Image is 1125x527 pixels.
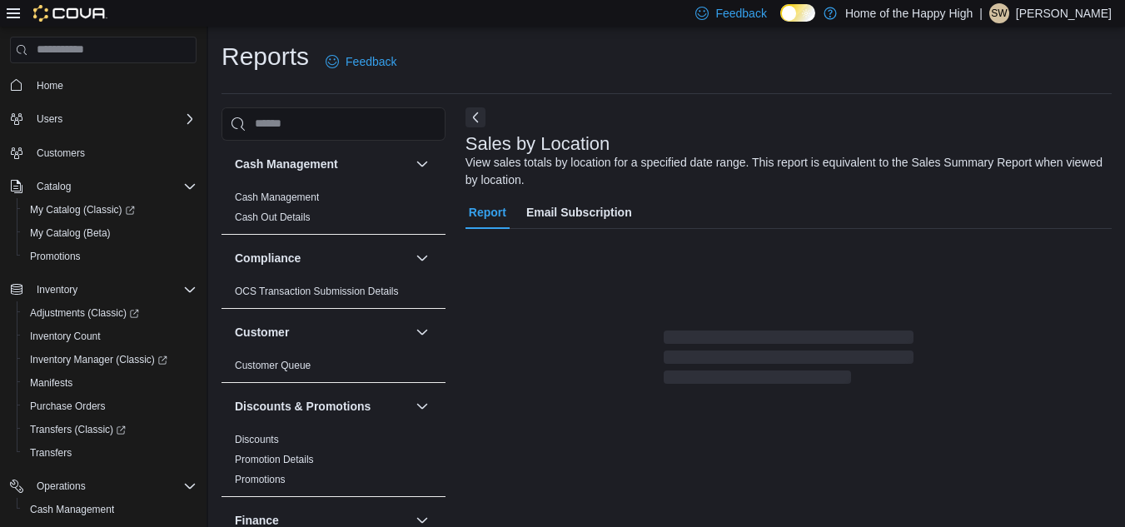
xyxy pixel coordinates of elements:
[17,245,203,268] button: Promotions
[30,353,167,366] span: Inventory Manager (Classic)
[235,191,319,204] span: Cash Management
[979,3,983,23] p: |
[30,176,77,196] button: Catalog
[412,396,432,416] button: Discounts & Promotions
[30,203,135,216] span: My Catalog (Classic)
[469,196,506,229] span: Report
[465,107,485,127] button: Next
[3,141,203,165] button: Customers
[235,360,311,371] a: Customer Queue
[23,420,132,440] a: Transfers (Classic)
[23,350,197,370] span: Inventory Manager (Classic)
[17,221,203,245] button: My Catalog (Beta)
[235,398,409,415] button: Discounts & Promotions
[235,285,399,298] span: OCS Transaction Submission Details
[235,156,338,172] h3: Cash Management
[235,398,371,415] h3: Discounts & Promotions
[235,454,314,465] a: Promotion Details
[235,191,319,203] a: Cash Management
[30,476,92,496] button: Operations
[3,175,203,198] button: Catalog
[17,498,203,521] button: Cash Management
[235,250,409,266] button: Compliance
[37,480,86,493] span: Operations
[346,53,396,70] span: Feedback
[23,396,112,416] a: Purchase Orders
[3,278,203,301] button: Inventory
[37,180,71,193] span: Catalog
[780,4,815,22] input: Dark Mode
[222,40,309,73] h1: Reports
[17,198,203,221] a: My Catalog (Classic)
[30,330,101,343] span: Inventory Count
[23,373,197,393] span: Manifests
[319,45,403,78] a: Feedback
[17,301,203,325] a: Adjustments (Classic)
[235,156,409,172] button: Cash Management
[30,109,197,129] span: Users
[33,5,107,22] img: Cova
[715,5,766,22] span: Feedback
[412,248,432,268] button: Compliance
[30,143,92,163] a: Customers
[235,473,286,486] span: Promotions
[23,373,79,393] a: Manifests
[465,134,610,154] h3: Sales by Location
[235,286,399,297] a: OCS Transaction Submission Details
[235,211,311,224] span: Cash Out Details
[526,196,632,229] span: Email Subscription
[23,350,174,370] a: Inventory Manager (Classic)
[23,420,197,440] span: Transfers (Classic)
[17,418,203,441] a: Transfers (Classic)
[23,246,87,266] a: Promotions
[17,441,203,465] button: Transfers
[235,250,301,266] h3: Compliance
[30,280,84,300] button: Inventory
[3,107,203,131] button: Users
[23,500,121,520] a: Cash Management
[30,376,72,390] span: Manifests
[3,73,203,97] button: Home
[235,324,289,341] h3: Customer
[37,79,63,92] span: Home
[991,3,1007,23] span: SW
[30,400,106,413] span: Purchase Orders
[37,147,85,160] span: Customers
[235,359,311,372] span: Customer Queue
[1016,3,1112,23] p: [PERSON_NAME]
[23,443,78,463] a: Transfers
[30,306,139,320] span: Adjustments (Classic)
[23,303,146,323] a: Adjustments (Classic)
[17,348,203,371] a: Inventory Manager (Classic)
[412,322,432,342] button: Customer
[222,355,446,382] div: Customer
[30,109,69,129] button: Users
[30,176,197,196] span: Catalog
[23,200,142,220] a: My Catalog (Classic)
[989,3,1009,23] div: Shelby Wilkinson
[664,334,913,387] span: Loading
[23,326,197,346] span: Inventory Count
[30,142,197,163] span: Customers
[30,76,70,96] a: Home
[222,281,446,308] div: Compliance
[30,226,111,240] span: My Catalog (Beta)
[235,434,279,445] a: Discounts
[23,223,117,243] a: My Catalog (Beta)
[30,476,197,496] span: Operations
[30,250,81,263] span: Promotions
[235,474,286,485] a: Promotions
[235,433,279,446] span: Discounts
[23,396,197,416] span: Purchase Orders
[23,443,197,463] span: Transfers
[3,475,203,498] button: Operations
[845,3,973,23] p: Home of the Happy High
[17,371,203,395] button: Manifests
[222,430,446,496] div: Discounts & Promotions
[30,503,114,516] span: Cash Management
[23,200,197,220] span: My Catalog (Classic)
[412,154,432,174] button: Cash Management
[23,223,197,243] span: My Catalog (Beta)
[465,154,1103,189] div: View sales totals by location for a specified date range. This report is equivalent to the Sales ...
[37,283,77,296] span: Inventory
